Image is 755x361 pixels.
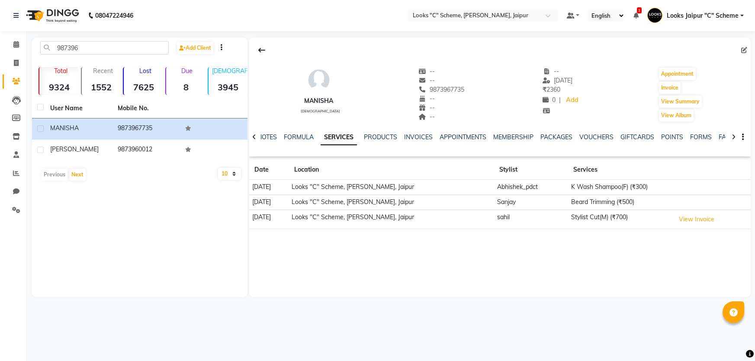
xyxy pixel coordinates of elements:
a: GIFTCARDS [620,133,654,141]
td: 9873960012 [112,140,180,161]
p: Lost [127,67,164,75]
span: [PERSON_NAME] [50,145,99,153]
a: POINTS [661,133,683,141]
a: PRODUCTS [364,133,397,141]
th: Date [249,160,289,180]
a: FORMULA [284,133,314,141]
span: -- [418,67,435,75]
a: FORMS [690,133,712,141]
b: 08047224946 [95,3,133,28]
span: -- [418,104,435,112]
strong: 1552 [82,82,122,93]
button: Next [69,169,86,181]
p: Total [43,67,79,75]
span: 1 [637,7,642,13]
span: Looks Jaipur "C" Scheme [667,11,739,20]
td: [DATE] [249,195,289,210]
img: avatar [306,67,332,93]
td: Looks "C" Scheme, [PERSON_NAME], Jaipur [289,195,494,210]
span: -- [418,113,435,121]
a: Add Client [177,42,213,54]
span: 0 [543,96,556,104]
span: -- [543,67,559,75]
span: [DATE] [543,77,572,84]
td: Sanjay [494,195,568,210]
p: Due [168,67,206,75]
span: | [559,96,561,105]
input: Search by Name/Mobile/Email/Code [40,41,169,54]
th: User Name [45,99,112,118]
td: K Wash Shampoo(F) (₹300) [568,180,672,195]
button: View Invoice [675,213,718,226]
strong: 3945 [209,82,248,93]
td: Looks "C" Scheme, [PERSON_NAME], Jaipur [289,180,494,195]
span: 2360 [543,86,560,93]
th: Location [289,160,494,180]
p: [DEMOGRAPHIC_DATA] [212,67,248,75]
td: Beard Trimming (₹500) [568,195,672,210]
th: Services [568,160,672,180]
a: SERVICES [321,130,357,145]
td: Abhishek_pdct [494,180,568,195]
div: MANISHA [297,96,340,105]
a: VOUCHERS [579,133,614,141]
a: APPOINTMENTS [440,133,486,141]
th: Mobile No. [112,99,180,118]
p: Recent [85,67,122,75]
button: Appointment [659,68,696,80]
a: PACKAGES [540,133,572,141]
img: Looks Jaipur "C" Scheme [647,8,662,23]
a: MEMBERSHIP [493,133,533,141]
span: MANISHA [50,124,79,132]
td: [DATE] [249,180,289,195]
strong: 8 [166,82,206,93]
button: View Summary [659,96,702,108]
span: ₹ [543,86,546,93]
span: -- [418,77,435,84]
div: Back to Client [253,42,271,58]
td: sahil [494,210,568,229]
th: Stylist [494,160,568,180]
strong: 9324 [39,82,79,93]
button: Invoice [659,82,681,94]
a: NOTES [257,133,277,141]
strong: 7625 [124,82,164,93]
td: 9873967735 [112,118,180,140]
span: -- [418,95,435,102]
a: Add [564,94,579,106]
td: [DATE] [249,210,289,229]
td: Stylist Cut(M) (₹700) [568,210,672,229]
a: 1 [633,12,639,19]
a: FAMILY [719,133,739,141]
td: Looks "C" Scheme, [PERSON_NAME], Jaipur [289,210,494,229]
span: 9873967735 [418,86,464,93]
a: INVOICES [404,133,433,141]
img: logo [22,3,81,28]
button: View Album [659,109,694,121]
span: [DEMOGRAPHIC_DATA] [301,109,340,113]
